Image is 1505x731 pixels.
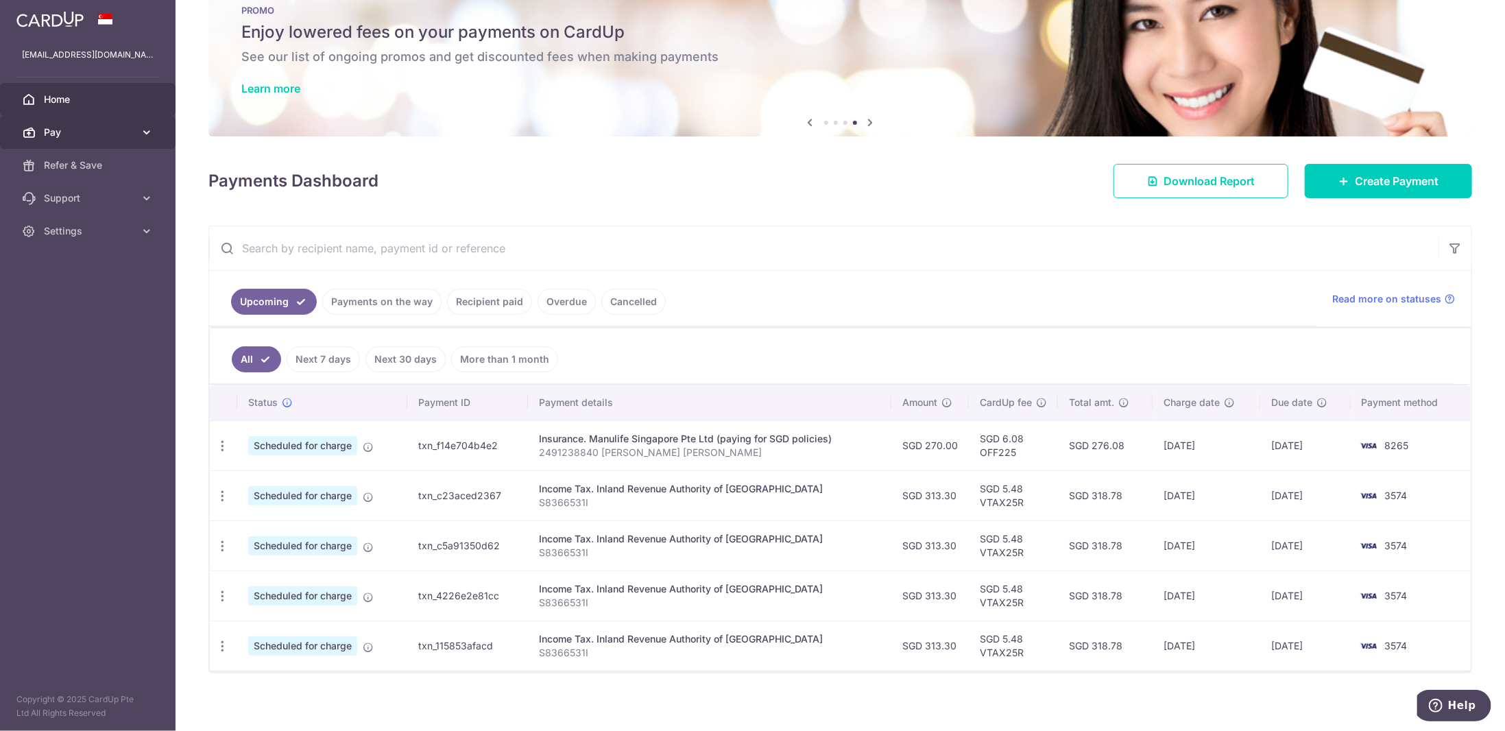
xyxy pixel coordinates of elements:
span: Charge date [1164,396,1220,409]
span: Scheduled for charge [248,536,357,555]
p: S8366531I [539,496,880,510]
td: SGD 313.30 [891,470,969,520]
a: Learn more [241,82,300,95]
p: S8366531I [539,596,880,610]
a: Next 7 days [287,346,360,372]
a: Create Payment [1305,164,1472,198]
div: Income Tax. Inland Revenue Authority of [GEOGRAPHIC_DATA] [539,582,880,596]
a: Download Report [1113,164,1288,198]
td: [DATE] [1153,520,1260,571]
span: Support [44,191,134,205]
a: All [232,346,281,372]
h4: Payments Dashboard [208,169,378,193]
td: txn_4226e2e81cc [407,571,528,621]
h6: See our list of ongoing promos and get discounted fees when making payments [241,49,1439,65]
span: Refer & Save [44,158,134,172]
td: SGD 276.08 [1058,420,1153,470]
div: Income Tax. Inland Revenue Authority of [GEOGRAPHIC_DATA] [539,532,880,546]
span: 3574 [1385,540,1408,551]
span: Create Payment [1355,173,1438,189]
div: Income Tax. Inland Revenue Authority of [GEOGRAPHIC_DATA] [539,632,880,646]
img: Bank Card [1355,638,1382,654]
td: SGD 318.78 [1058,470,1153,520]
img: Bank Card [1355,438,1382,454]
td: SGD 5.48 VTAX25R [969,621,1058,671]
img: Bank Card [1355,538,1382,554]
a: Upcoming [231,289,317,315]
td: [DATE] [1260,621,1350,671]
span: 3574 [1385,640,1408,651]
a: Next 30 days [365,346,446,372]
p: 2491238840 [PERSON_NAME] [PERSON_NAME] [539,446,880,459]
td: SGD 6.08 OFF225 [969,420,1058,470]
td: [DATE] [1153,470,1260,520]
td: SGD 318.78 [1058,571,1153,621]
span: Read more on statuses [1332,292,1441,306]
p: PROMO [241,5,1439,16]
a: More than 1 month [451,346,558,372]
th: Payment method [1351,385,1471,420]
td: txn_c5a91350d62 [407,520,528,571]
span: Scheduled for charge [248,486,357,505]
td: SGD 270.00 [891,420,969,470]
td: SGD 313.30 [891,520,969,571]
a: Recipient paid [447,289,532,315]
span: Pay [44,125,134,139]
th: Payment ID [407,385,528,420]
span: Scheduled for charge [248,586,357,606]
td: [DATE] [1260,470,1350,520]
span: Scheduled for charge [248,436,357,455]
span: Download Report [1164,173,1255,189]
a: Cancelled [601,289,666,315]
p: S8366531I [539,546,880,560]
td: SGD 5.48 VTAX25R [969,470,1058,520]
td: SGD 318.78 [1058,520,1153,571]
td: txn_115853afacd [407,621,528,671]
input: Search by recipient name, payment id or reference [209,226,1438,270]
span: 8265 [1385,440,1409,451]
div: Insurance. Manulife Singapore Pte Ltd (paying for SGD policies) [539,432,880,446]
span: Settings [44,224,134,238]
img: Bank Card [1355,488,1382,504]
td: txn_c23aced2367 [407,470,528,520]
td: SGD 5.48 VTAX25R [969,571,1058,621]
td: [DATE] [1260,520,1350,571]
td: SGD 313.30 [891,571,969,621]
td: [DATE] [1153,420,1260,470]
a: Read more on statuses [1332,292,1455,306]
td: [DATE] [1153,571,1260,621]
td: SGD 5.48 VTAX25R [969,520,1058,571]
span: Scheduled for charge [248,636,357,656]
img: CardUp [16,11,84,27]
a: Payments on the way [322,289,442,315]
iframe: Opens a widget where you can find more information [1417,690,1491,724]
td: [DATE] [1260,420,1350,470]
div: Income Tax. Inland Revenue Authority of [GEOGRAPHIC_DATA] [539,482,880,496]
span: 3574 [1385,490,1408,501]
img: Bank Card [1355,588,1382,604]
p: S8366531I [539,646,880,660]
span: Total amt. [1069,396,1114,409]
span: Status [248,396,278,409]
a: Overdue [538,289,596,315]
span: Due date [1271,396,1312,409]
p: [EMAIL_ADDRESS][DOMAIN_NAME] [22,48,154,62]
td: [DATE] [1153,621,1260,671]
span: CardUp fee [980,396,1032,409]
th: Payment details [528,385,891,420]
td: SGD 318.78 [1058,621,1153,671]
td: SGD 313.30 [891,621,969,671]
span: Home [44,93,134,106]
span: Amount [902,396,937,409]
td: txn_f14e704b4e2 [407,420,528,470]
h5: Enjoy lowered fees on your payments on CardUp [241,21,1439,43]
td: [DATE] [1260,571,1350,621]
span: 3574 [1385,590,1408,601]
